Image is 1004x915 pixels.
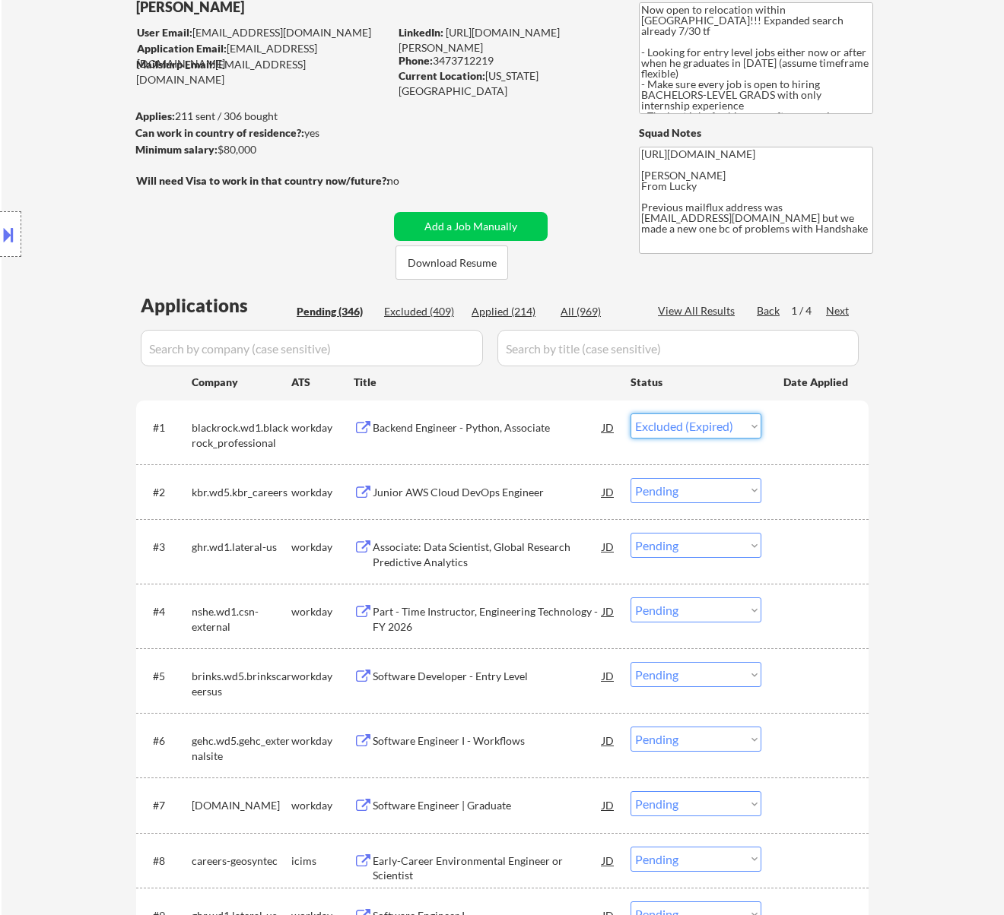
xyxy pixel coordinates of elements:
[153,853,180,869] div: #8
[136,58,215,71] strong: Mailslurp Email:
[783,375,850,390] div: Date Applied
[373,669,602,684] div: Software Developer - Entry Level
[497,330,859,366] input: Search by title (case sensitive)
[291,669,354,684] div: workday
[291,798,354,813] div: workday
[472,304,548,319] div: Applied (214)
[373,798,602,813] div: Software Engineer | Graduate
[601,478,616,505] div: JD
[561,304,637,319] div: All (969)
[373,485,602,500] div: Junior AWS Cloud DevOps Engineer
[373,604,602,634] div: Part - Time Instructor, Engineering Technology - FY 2026
[601,662,616,689] div: JD
[291,853,354,869] div: icims
[601,847,616,874] div: JD
[826,303,850,318] div: Next
[291,604,354,619] div: workday
[137,41,389,71] div: [EMAIL_ADDRESS][DOMAIN_NAME]
[601,791,616,818] div: JD
[639,125,873,141] div: Squad Notes
[791,303,826,318] div: 1 / 4
[658,303,739,318] div: View All Results
[297,304,373,319] div: Pending (346)
[137,25,389,40] div: [EMAIL_ADDRESS][DOMAIN_NAME]
[387,173,431,188] div: no
[399,53,614,68] div: 3473712219
[399,54,433,67] strong: Phone:
[373,540,602,569] div: Associate: Data Scientist, Global Research Predictive Analytics
[396,245,508,280] button: Download Resume
[153,733,180,749] div: #6
[192,798,291,813] div: [DOMAIN_NAME]
[153,604,180,619] div: #4
[153,540,180,555] div: #3
[136,57,389,87] div: [EMAIL_ADDRESS][DOMAIN_NAME]
[354,375,616,390] div: Title
[153,485,180,500] div: #2
[153,798,180,813] div: #7
[291,375,354,390] div: ATS
[399,26,560,54] a: [URL][DOMAIN_NAME][PERSON_NAME]
[192,669,291,698] div: brinks.wd5.brinkscareersus
[153,420,180,435] div: #1
[291,733,354,749] div: workday
[192,375,291,390] div: Company
[601,533,616,560] div: JD
[291,420,354,435] div: workday
[192,485,291,500] div: kbr.wd5.kbr_careers
[291,485,354,500] div: workday
[141,330,483,366] input: Search by company (case sensitive)
[137,26,192,39] strong: User Email:
[192,853,291,869] div: careers-geosyntec
[192,604,291,634] div: nshe.wd1.csn-external
[137,42,227,55] strong: Application Email:
[192,420,291,450] div: blackrock.wd1.blackrock_professional
[373,733,602,749] div: Software Engineer I - Workflows
[601,597,616,625] div: JD
[631,368,761,395] div: Status
[373,853,602,883] div: Early-Career Environmental Engineer or Scientist
[399,26,443,39] strong: LinkedIn:
[394,212,548,241] button: Add a Job Manually
[757,303,781,318] div: Back
[153,669,180,684] div: #5
[373,420,602,435] div: Backend Engineer - Python, Associate
[601,727,616,754] div: JD
[291,540,354,555] div: workday
[399,68,614,98] div: [US_STATE][GEOGRAPHIC_DATA]
[399,69,485,82] strong: Current Location:
[192,733,291,763] div: gehc.wd5.gehc_externalsite
[192,540,291,555] div: ghr.wd1.lateral-us
[384,304,460,319] div: Excluded (409)
[601,413,616,441] div: JD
